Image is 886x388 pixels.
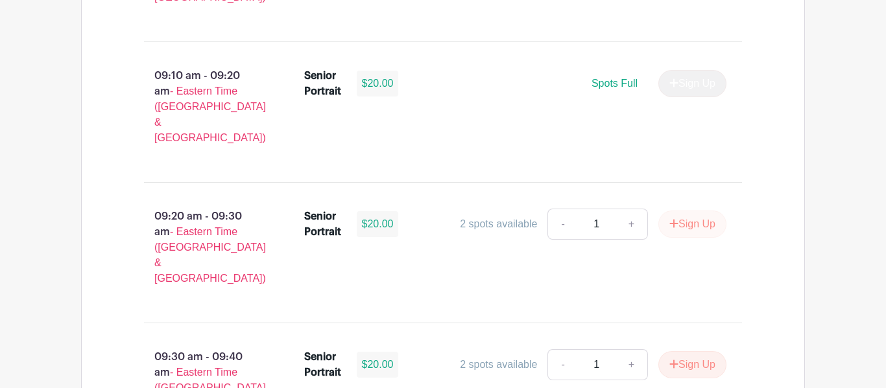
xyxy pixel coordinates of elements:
[616,209,648,240] a: +
[460,357,537,372] div: 2 spots available
[357,211,399,237] div: $20.00
[658,351,726,378] button: Sign Up
[547,349,577,380] a: -
[123,63,283,151] p: 09:10 am - 09:20 am
[547,209,577,240] a: -
[460,216,537,232] div: 2 spots available
[357,352,399,378] div: $20.00
[616,349,648,380] a: +
[123,203,283,291] p: 09:20 am - 09:30 am
[154,226,266,284] span: - Eastern Time ([GEOGRAPHIC_DATA] & [GEOGRAPHIC_DATA])
[154,86,266,143] span: - Eastern Time ([GEOGRAPHIC_DATA] & [GEOGRAPHIC_DATA])
[357,71,399,97] div: $20.00
[658,211,726,238] button: Sign Up
[304,349,341,380] div: Senior Portrait
[304,209,341,240] div: Senior Portrait
[592,78,638,89] span: Spots Full
[304,68,341,99] div: Senior Portrait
